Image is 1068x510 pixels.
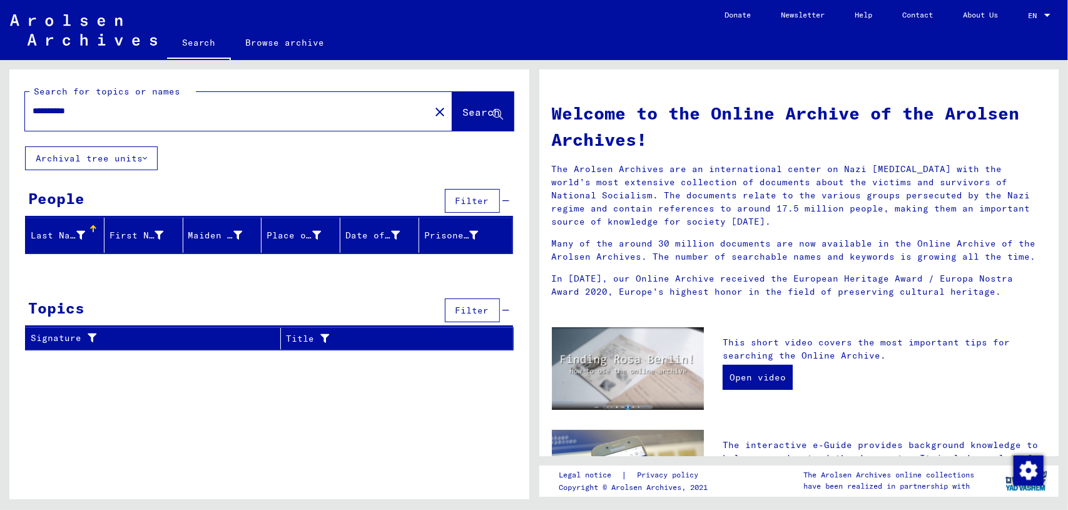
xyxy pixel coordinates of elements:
a: Privacy policy [627,469,713,482]
p: This short video covers the most important tips for searching the Online Archive. [723,336,1046,362]
mat-icon: close [432,105,447,120]
img: Change consent [1014,456,1044,486]
h1: Welcome to the Online Archive of the Arolsen Archives! [552,100,1047,153]
div: Maiden Name [188,229,243,242]
mat-label: Search for topics or names [34,86,180,97]
a: Search [167,28,231,60]
div: First Name [109,229,164,242]
div: Title [286,329,497,349]
span: EN [1028,11,1042,20]
div: Date of Birth [345,229,400,242]
button: Archival tree units [25,146,158,170]
p: Copyright © Arolsen Archives, 2021 [559,482,713,493]
p: The Arolsen Archives online collections [803,469,974,481]
div: Title [286,332,482,345]
div: Topics [28,297,84,319]
div: Signature [31,329,280,349]
p: have been realized in partnership with [803,481,974,492]
a: Legal notice [559,469,621,482]
p: The interactive e-Guide provides background knowledge to help you understand the documents. It in... [723,439,1046,491]
div: People [28,187,84,210]
div: Last Name [31,229,85,242]
span: Filter [455,305,489,316]
button: Clear [427,99,452,124]
mat-header-cell: Place of Birth [262,218,340,253]
button: Filter [445,189,500,213]
mat-header-cell: Maiden Name [183,218,262,253]
button: Search [452,92,514,131]
mat-header-cell: First Name [104,218,183,253]
p: The Arolsen Archives are an international center on Nazi [MEDICAL_DATA] with the world’s most ext... [552,163,1047,228]
div: Place of Birth [267,225,340,245]
div: | [559,469,713,482]
div: Signature [31,332,265,345]
div: Place of Birth [267,229,321,242]
span: Search [463,106,501,118]
div: Prisoner # [424,229,479,242]
button: Filter [445,298,500,322]
img: yv_logo.png [1003,465,1050,496]
img: Arolsen_neg.svg [10,14,157,46]
div: Last Name [31,225,104,245]
img: video.jpg [552,327,704,410]
div: First Name [109,225,183,245]
p: In [DATE], our Online Archive received the European Heritage Award / Europa Nostra Award 2020, Eu... [552,272,1047,298]
div: Date of Birth [345,225,419,245]
mat-header-cell: Date of Birth [340,218,419,253]
div: Prisoner # [424,225,497,245]
p: Many of the around 30 million documents are now available in the Online Archive of the Arolsen Ar... [552,237,1047,263]
span: Filter [455,195,489,207]
mat-header-cell: Prisoner # [419,218,512,253]
a: Browse archive [231,28,340,58]
div: Maiden Name [188,225,262,245]
mat-header-cell: Last Name [26,218,104,253]
a: Open video [723,365,793,390]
